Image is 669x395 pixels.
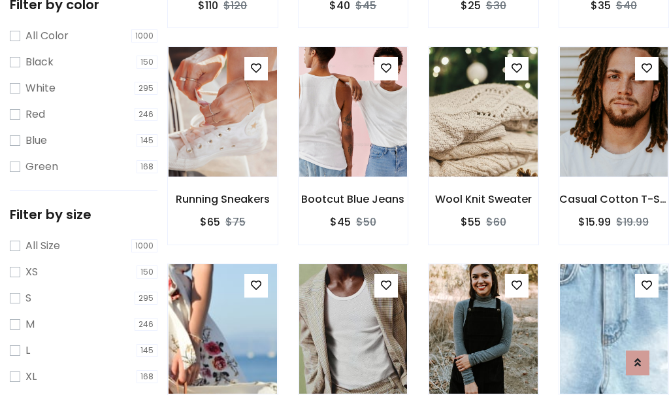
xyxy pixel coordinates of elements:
[25,317,35,332] label: M
[168,193,278,205] h6: Running Sneakers
[25,159,58,175] label: Green
[578,216,611,228] h6: $15.99
[25,107,45,122] label: Red
[225,215,246,230] del: $75
[330,216,351,228] h6: $45
[137,344,157,357] span: 145
[10,207,157,222] h5: Filter by size
[135,108,157,121] span: 246
[131,239,157,252] span: 1000
[461,216,481,228] h6: $55
[25,54,54,70] label: Black
[616,215,649,230] del: $19.99
[137,56,157,69] span: 150
[356,215,376,230] del: $50
[137,370,157,383] span: 168
[559,193,669,205] h6: Casual Cotton T-Shirt
[25,369,37,385] label: XL
[25,133,47,148] label: Blue
[135,318,157,331] span: 246
[25,264,38,280] label: XS
[131,29,157,43] span: 1000
[486,215,506,230] del: $60
[25,290,31,306] label: S
[135,82,157,95] span: 295
[299,193,408,205] h6: Bootcut Blue Jeans
[25,80,56,96] label: White
[200,216,220,228] h6: $65
[429,193,538,205] h6: Wool Knit Sweater
[25,343,30,358] label: L
[135,292,157,305] span: 295
[137,160,157,173] span: 168
[137,266,157,279] span: 150
[25,238,60,254] label: All Size
[25,28,69,44] label: All Color
[137,134,157,147] span: 145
